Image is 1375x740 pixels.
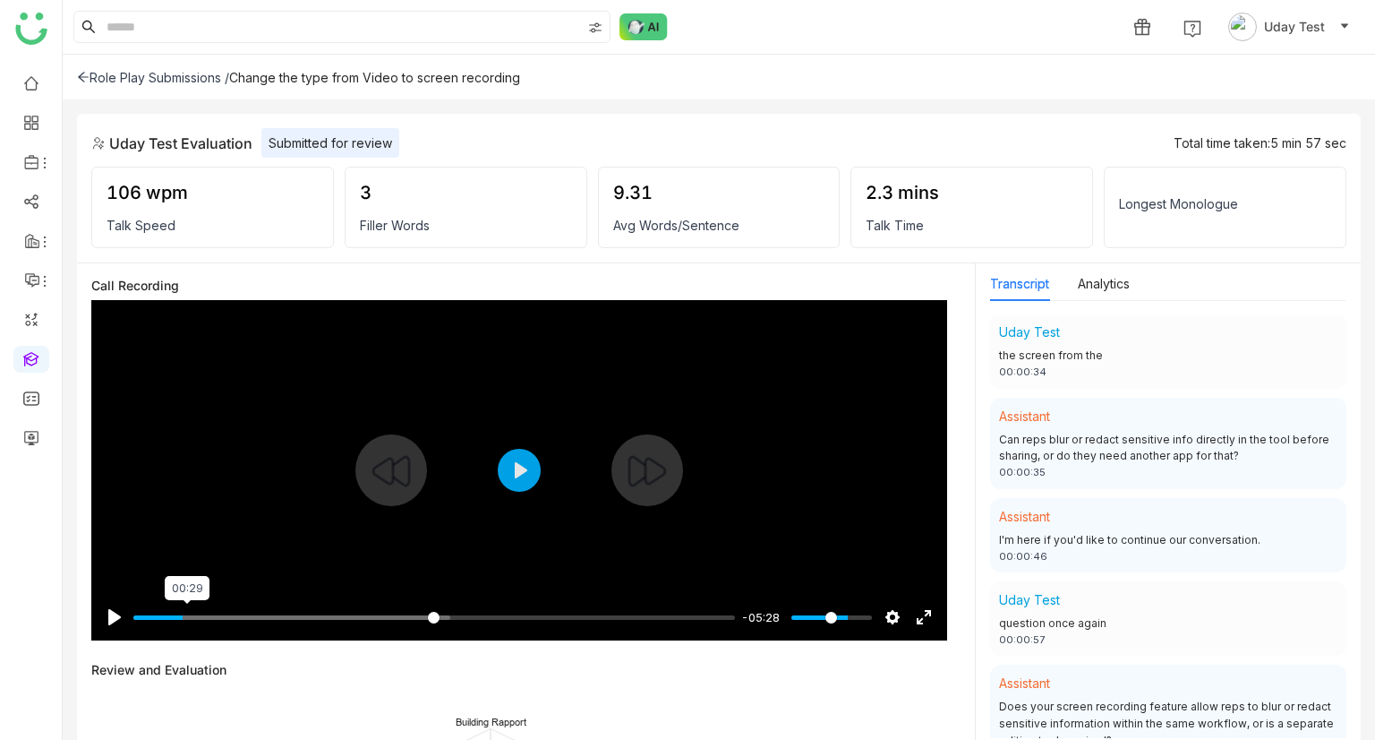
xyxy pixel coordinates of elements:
span: Assistant [999,509,1050,524]
span: Uday Test [999,592,1060,607]
div: Can reps blur or redact sensitive info directly in the tool before sharing, or do they need anoth... [999,432,1337,466]
div: Talk Speed [107,218,319,233]
input: Seek [133,609,735,626]
div: Uday Test Evaluation [91,133,252,154]
div: Review and Evaluation [91,662,226,677]
div: 00:00:57 [999,632,1337,648]
img: ask-buddy-normal.svg [619,13,668,40]
div: Avg Words/Sentence [613,218,825,233]
img: logo [15,13,47,45]
div: 2.3 mins [866,182,1078,203]
div: the screen from the [999,348,1337,365]
input: Volume [791,609,872,626]
img: search-type.svg [588,21,602,35]
div: 106 wpm [107,182,319,203]
button: Play [100,603,129,632]
button: Play [498,449,541,492]
div: question once again [999,615,1337,632]
span: Assistant [999,675,1050,691]
div: Role Play Submissions / [77,70,229,85]
div: Submitted for review [261,128,399,158]
div: Current time [737,607,784,627]
div: Change the type from Video to screen recording [229,70,520,85]
div: 3 [360,182,572,203]
img: role-play.svg [91,136,106,151]
div: Longest Monologue [1119,196,1331,211]
div: Talk Time [866,218,1078,233]
span: Uday Test [999,324,1060,340]
div: Call Recording [91,278,961,293]
div: Total time taken: [1174,135,1346,151]
span: Assistant [999,409,1050,424]
button: Analytics [1078,274,1130,294]
div: Filler Words [360,218,572,233]
div: 00:00:46 [999,549,1337,564]
div: 00:00:34 [999,365,1337,380]
button: Uday Test [1225,13,1354,41]
text: Building Rapport [456,716,526,728]
img: avatar [1228,13,1257,41]
div: I'm here if you'd like to continue our conversation. [999,532,1337,549]
img: help.svg [1183,20,1201,38]
div: 00:00:35 [999,465,1337,480]
span: Uday Test [1264,17,1325,37]
div: 9.31 [613,182,825,203]
button: Transcript [990,274,1049,294]
span: 5 min 57 sec [1270,135,1346,151]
